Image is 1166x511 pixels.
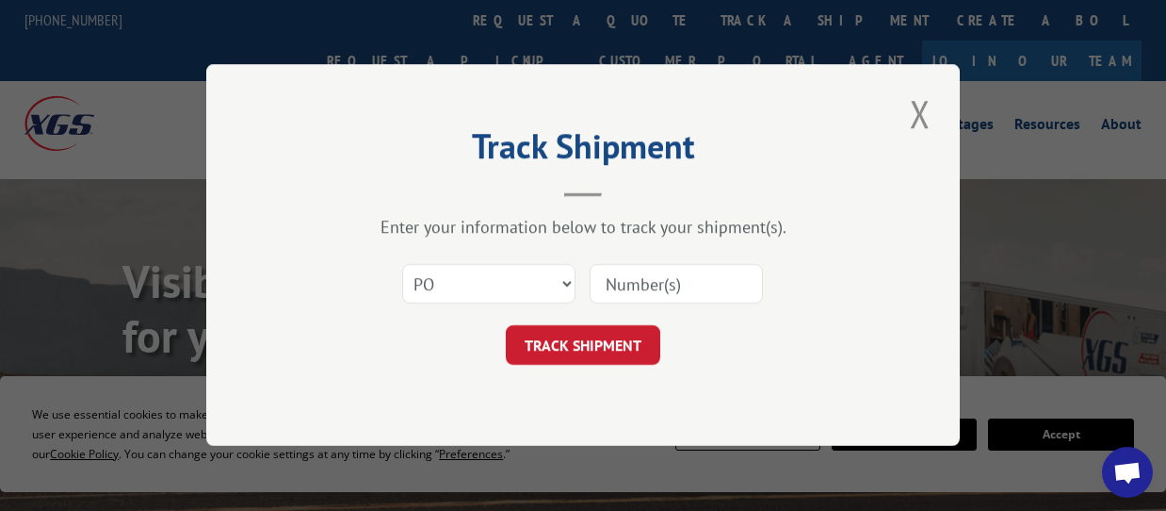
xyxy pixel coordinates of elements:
a: Open chat [1102,447,1153,498]
div: Enter your information below to track your shipment(s). [300,217,866,239]
button: Close modal [904,88,936,140]
h2: Track Shipment [300,133,866,169]
input: Number(s) [590,265,763,305]
button: TRACK SHIPMENT [506,326,660,366]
